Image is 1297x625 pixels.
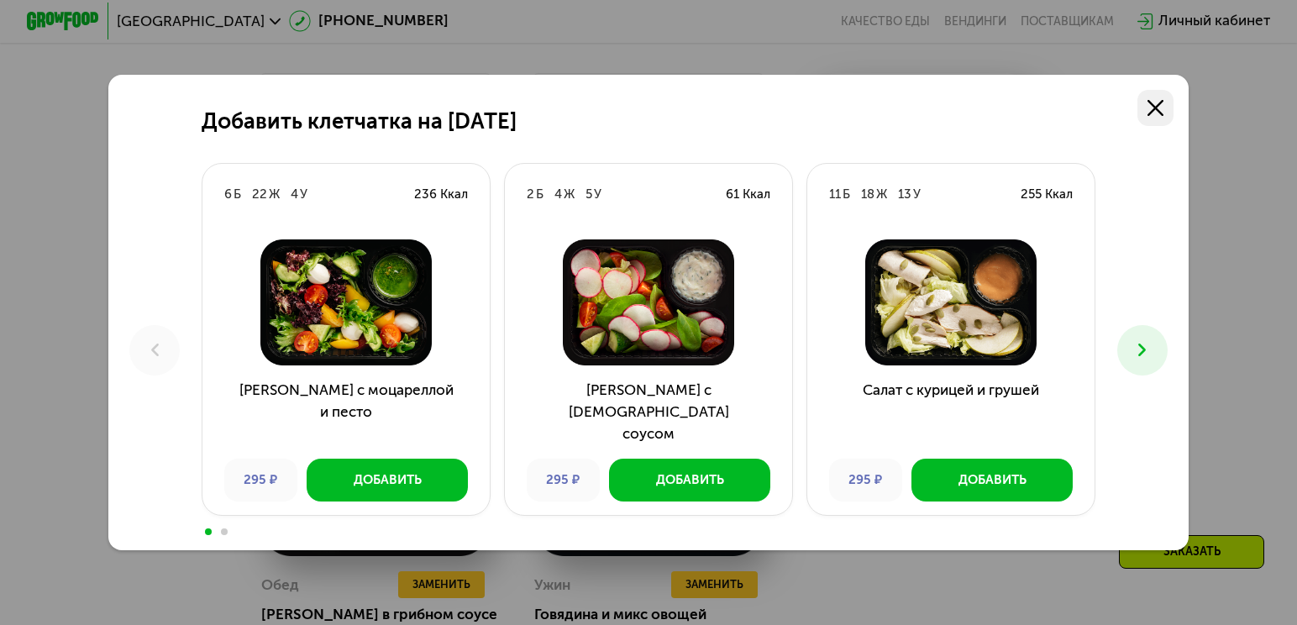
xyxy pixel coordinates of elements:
div: Ж [564,186,575,203]
div: Б [234,186,241,203]
div: 5 [585,186,592,203]
div: 255 Ккал [1021,186,1073,203]
div: У [594,186,601,203]
div: 18 [861,186,874,203]
div: 236 Ккал [414,186,468,203]
div: Б [536,186,543,203]
div: 61 Ккал [726,186,770,203]
div: 295 ₽ [527,459,600,502]
div: 22 [252,186,267,203]
div: Добавить [656,471,724,489]
div: У [913,186,921,203]
div: Добавить [958,471,1027,489]
button: Добавить [911,459,1074,502]
img: Салат с моцареллой и песто [217,239,475,365]
img: Салат с греческим соусом [519,239,778,365]
div: Б [843,186,850,203]
h3: [PERSON_NAME] с моцареллой и песто [202,380,490,444]
button: Добавить [609,459,771,502]
div: 2 [527,186,534,203]
div: 6 [224,186,232,203]
div: Добавить [354,471,422,489]
div: 4 [554,186,562,203]
div: 11 [829,186,841,203]
div: Ж [269,186,280,203]
div: Ж [876,186,887,203]
h3: [PERSON_NAME] с [DEMOGRAPHIC_DATA] соусом [505,380,792,444]
h2: Добавить клетчатка на [DATE] [202,109,517,134]
div: 295 ₽ [224,459,297,502]
div: 13 [898,186,911,203]
button: Добавить [307,459,469,502]
img: Салат с курицей и грушей [822,239,1080,365]
div: 4 [291,186,298,203]
div: 295 ₽ [829,459,902,502]
h3: Салат с курицей и грушей [807,380,1095,444]
div: У [300,186,307,203]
